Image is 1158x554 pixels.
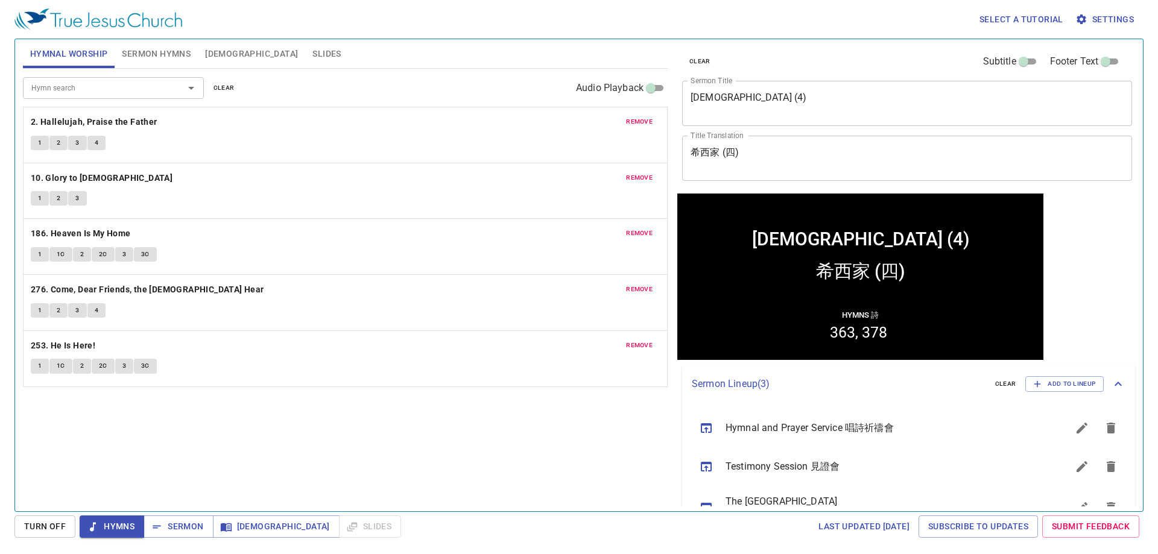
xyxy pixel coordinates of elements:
[57,137,60,148] span: 2
[57,193,60,204] span: 2
[726,459,1039,474] span: Testimony Session 見證會
[49,247,72,262] button: 1C
[75,305,79,316] span: 3
[214,83,235,93] span: clear
[626,284,653,295] span: remove
[57,305,60,316] span: 2
[1033,379,1096,389] span: Add to Lineup
[206,81,242,95] button: clear
[692,377,986,391] p: Sermon Lineup ( 3 )
[983,54,1016,69] span: Subtitle
[49,303,68,318] button: 2
[576,81,644,95] span: Audio Playback
[99,249,107,260] span: 2C
[14,8,182,30] img: True Jesus Church
[1025,376,1104,392] button: Add to Lineup
[73,247,91,262] button: 2
[141,249,150,260] span: 3C
[726,421,1039,435] span: Hymnal and Prayer Service 唱詩祈禱會
[31,226,133,241] button: 186. Heaven Is My Home
[619,115,660,129] button: remove
[95,137,98,148] span: 4
[1052,519,1130,534] span: Submit Feedback
[80,360,84,371] span: 2
[141,360,150,371] span: 3C
[183,80,200,96] button: Open
[1073,8,1139,31] button: Settings
[38,249,42,260] span: 1
[75,137,79,148] span: 3
[31,247,49,262] button: 1
[31,171,172,186] b: 10. Glory to [DEMOGRAPHIC_DATA]
[30,46,108,61] span: Hymnal Worship
[818,519,910,534] span: Last updated [DATE]
[988,377,1024,391] button: clear
[677,194,1043,360] iframe: from-child
[31,359,49,373] button: 1
[726,494,1039,509] span: The [GEOGRAPHIC_DATA]
[95,305,98,316] span: 4
[31,226,131,241] b: 186. Heaven Is My Home
[49,191,68,206] button: 2
[619,282,660,297] button: remove
[31,282,264,297] b: 276. Come, Dear Friends, the [DEMOGRAPHIC_DATA] Hear
[57,249,65,260] span: 1C
[31,171,175,186] button: 10. Glory to [DEMOGRAPHIC_DATA]
[689,56,710,67] span: clear
[49,359,72,373] button: 1C
[122,360,126,371] span: 3
[87,303,106,318] button: 4
[89,519,134,534] span: Hymns
[122,46,191,61] span: Sermon Hymns
[68,303,86,318] button: 3
[99,360,107,371] span: 2C
[626,340,653,351] span: remove
[38,137,42,148] span: 1
[144,515,213,538] button: Sermon
[92,359,115,373] button: 2C
[919,515,1038,538] a: Subscribe to Updates
[134,247,157,262] button: 3C
[153,519,203,534] span: Sermon
[1050,54,1099,69] span: Footer Text
[979,12,1063,27] span: Select a tutorial
[626,116,653,127] span: remove
[31,282,266,297] button: 276. Come, Dear Friends, the [DEMOGRAPHIC_DATA] Hear
[626,228,653,239] span: remove
[213,515,340,538] button: [DEMOGRAPHIC_DATA]
[619,226,660,241] button: remove
[682,364,1135,404] div: Sermon Lineup(3)clearAdd to Lineup
[619,171,660,185] button: remove
[49,136,68,150] button: 2
[134,359,157,373] button: 3C
[223,519,330,534] span: [DEMOGRAPHIC_DATA]
[814,515,914,538] a: Last updated [DATE]
[115,247,133,262] button: 3
[31,115,157,130] b: 2. Hallelujah, Praise the Father
[31,115,159,130] button: 2. Hallelujah, Praise the Father
[31,303,49,318] button: 1
[122,249,126,260] span: 3
[31,338,95,353] b: 253. He Is Here!
[38,360,42,371] span: 1
[57,360,65,371] span: 1C
[312,46,341,61] span: Slides
[31,338,98,353] button: 253. He Is Here!
[115,359,133,373] button: 3
[205,46,298,61] span: [DEMOGRAPHIC_DATA]
[619,338,660,353] button: remove
[31,136,49,150] button: 1
[73,359,91,373] button: 2
[691,146,1124,169] textarea: 希西家 (四)
[14,515,75,538] button: Turn Off
[24,519,66,534] span: Turn Off
[80,515,144,538] button: Hymns
[92,247,115,262] button: 2C
[38,305,42,316] span: 1
[31,191,49,206] button: 1
[626,172,653,183] span: remove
